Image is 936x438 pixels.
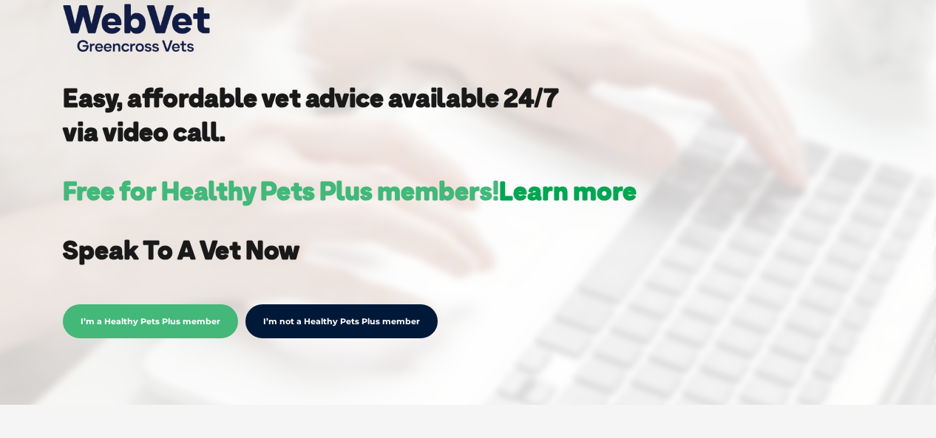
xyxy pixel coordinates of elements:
[63,81,559,148] strong: Easy, affordable vet advice available 24/7 via video call.
[63,233,299,266] strong: Speak To A Vet Now
[245,304,438,338] a: I’m not a Healthy Pets Plus member
[63,304,238,338] span: I’m a Healthy Pets Plus member
[63,314,238,327] a: I’m a Healthy Pets Plus member
[63,178,637,204] h3: Free for Healthy Pets Plus members!
[499,174,637,207] a: Learn more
